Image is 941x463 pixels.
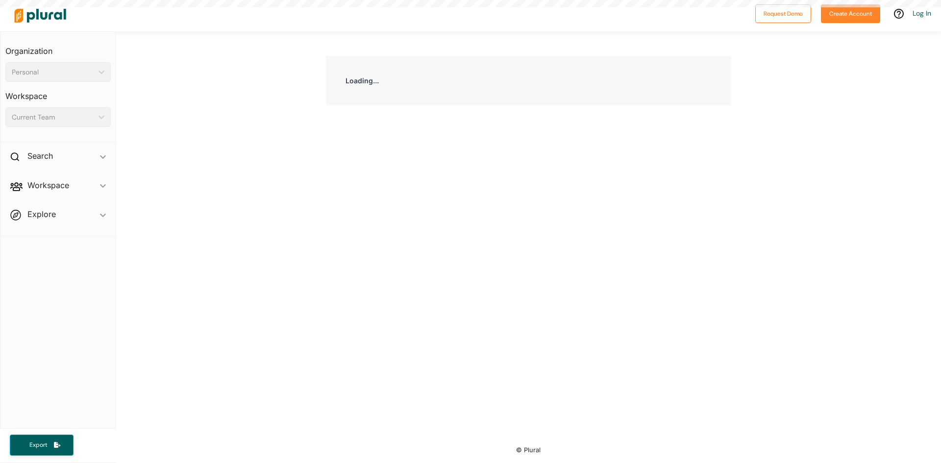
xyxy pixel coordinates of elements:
[5,37,111,58] h3: Organization
[755,8,811,18] a: Request Demo
[5,82,111,103] h3: Workspace
[913,9,931,18] a: Log In
[755,4,811,23] button: Request Demo
[27,150,53,161] h2: Search
[23,441,54,449] span: Export
[12,67,95,77] div: Personal
[10,435,74,456] button: Export
[821,4,880,23] button: Create Account
[516,446,541,454] small: © Plural
[326,56,731,105] div: Loading...
[821,8,880,18] a: Create Account
[12,112,95,122] div: Current Team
